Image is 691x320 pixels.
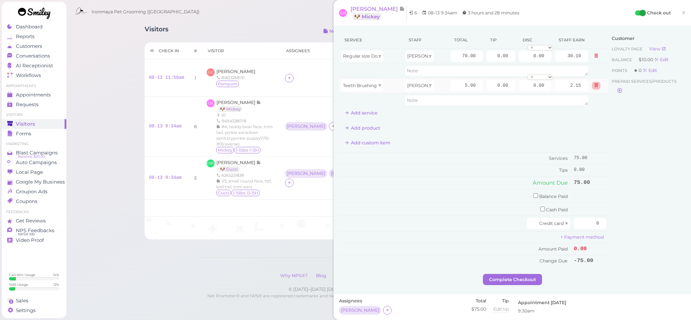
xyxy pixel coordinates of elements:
[2,112,66,117] li: Visitors
[343,53,445,59] span: Regular size Dog Full Grooming (35 lbs or less)
[2,209,66,215] li: Feedbacks
[16,179,65,185] span: Google My Business
[681,8,686,18] span: ×
[341,308,379,313] div: [PERSON_NAME]
[16,169,43,175] span: Local Page
[216,172,276,178] div: 6265231838
[572,255,608,266] td: -75.00
[331,273,355,278] a: Privacy
[574,246,587,252] span: 0.00
[207,159,215,167] span: DW
[202,42,281,59] th: Visitor
[572,164,608,176] td: 0.00
[2,216,66,226] a: Get Reviews
[149,124,181,129] a: 08-13 9:34am
[343,83,377,88] span: Teeth Brushing
[612,78,677,85] span: Prepaid services/products
[540,258,568,263] span: Change Due
[281,42,379,59] th: Assignees
[2,187,66,197] a: Groupon Ads
[18,154,45,159] span: Balance: $20.00
[460,9,521,17] li: 3 hours and 28 minutes
[612,57,633,62] span: Balance
[339,32,403,49] th: Service
[407,83,446,88] span: [PERSON_NAME]
[16,121,35,127] span: Visitors
[407,53,446,59] span: [PERSON_NAME]
[339,189,572,202] td: Balance Paid
[2,90,66,100] a: Appointments
[200,286,557,293] div: © [DATE]–[DATE] [DOMAIN_NAME], Smiley is a product of Smiley Science Lab Inc.
[352,13,382,20] a: 🐶 Mickey
[634,68,643,73] span: ★ 0
[149,206,608,211] h5: 🎉 Total 3 visits [DATE].
[216,124,273,147] span: #A, teddy bear face, trim tail, yorkie earsclean sanitaryyorkie puppy7/10- #0(reverse)
[216,75,255,81] div: 8182326876
[2,226,66,235] a: NPS Feedbacks NPS® 100
[232,190,260,196] span: 1-15lbs 13-15H
[339,9,347,17] span: CB
[339,122,386,134] button: Add product
[339,298,362,304] label: Assignees
[2,141,66,147] li: Marketing
[2,32,66,41] a: Reports
[16,92,51,98] span: Appointments
[2,119,66,129] a: Visitors
[331,171,369,176] div: [PERSON_NAME]
[517,32,553,49] th: Discount
[16,102,39,108] span: Requests
[654,57,669,62] a: Edit
[149,175,181,180] a: 08-13 9:34am
[194,124,197,129] i: 6
[216,100,256,105] span: [PERSON_NAME]
[277,273,311,278] a: Why NPS®?
[92,2,199,22] span: Ironmaya Pet Grooming ([GEOGRAPHIC_DATA])
[16,237,44,243] span: Video Proof
[216,100,261,112] a: [PERSON_NAME] 🐶 Mickey
[339,306,383,315] div: [PERSON_NAME]
[2,296,66,306] a: Sales
[218,106,242,112] a: 🐶 Mickey
[16,298,28,304] span: Sales
[414,10,417,15] span: 6
[16,189,48,195] span: Groupon Ads
[145,42,189,59] th: Check in
[538,246,568,252] span: Amount Paid
[2,235,66,245] a: Video Proof
[485,32,517,49] th: Tip
[471,306,486,312] div: $75.00
[649,46,666,51] a: View
[2,158,66,167] a: Auto Campaigns
[285,169,373,179] div: [PERSON_NAME] [PERSON_NAME]
[612,68,628,73] span: Points
[643,68,657,73] div: Edit
[339,164,572,176] td: Tips
[16,218,46,224] span: Get Reviews
[339,203,572,216] td: Cash Paid
[471,298,486,304] label: Total
[16,307,36,314] span: Settings
[553,32,590,49] th: Staff earn
[2,61,66,71] a: AI Receptionist
[16,150,58,156] span: Blast Campaigns
[483,274,542,285] button: Complete Checkout
[194,175,197,181] i: 5
[312,273,330,278] a: Blog
[16,53,50,59] span: Conversations
[2,84,66,89] li: Appointments
[493,306,509,312] span: Edit tip
[612,46,644,51] span: Loyalty page
[2,148,66,158] a: Blast Campaigns Balance: $20.00
[2,129,66,139] a: Forms
[216,160,256,165] span: [PERSON_NAME]
[533,179,568,186] span: Amount Due
[9,282,28,287] div: SMS Usage
[285,122,329,131] div: [PERSON_NAME]
[647,9,671,17] label: Check out
[399,5,405,12] span: Note
[639,57,654,62] span: $10.00
[518,308,684,314] div: 9:30am
[207,68,215,76] span: GC
[2,71,66,80] a: Workflows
